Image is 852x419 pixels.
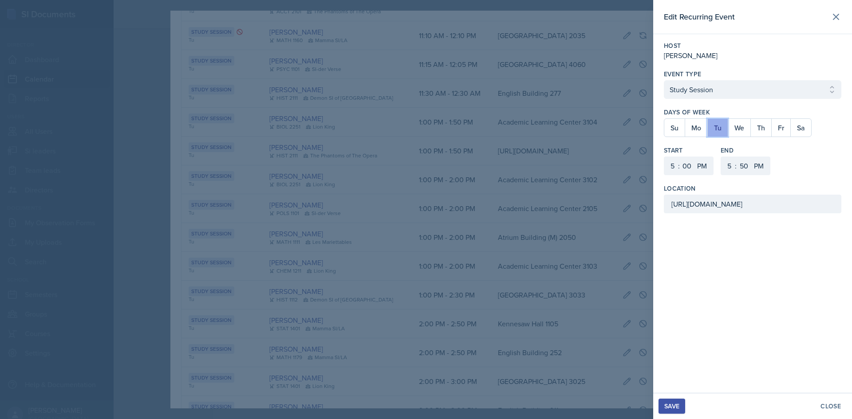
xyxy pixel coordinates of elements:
label: Location [664,184,696,193]
button: Save [659,399,685,414]
button: We [728,119,750,137]
input: Enter location [664,195,841,213]
div: : [735,161,737,171]
label: Days of Week [664,108,841,117]
button: Close [815,399,847,414]
label: Event Type [664,70,702,78]
div: : [678,161,680,171]
div: [PERSON_NAME] [664,50,841,61]
div: Close [820,403,841,410]
button: Th [750,119,771,137]
h2: Edit Recurring Event [664,11,735,23]
div: Save [664,403,679,410]
button: Mo [685,119,707,137]
button: Fr [771,119,790,137]
label: End [721,146,770,155]
label: Start [664,146,714,155]
button: Sa [790,119,811,137]
button: Tu [707,119,728,137]
button: Su [664,119,685,137]
label: Host [664,41,841,50]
